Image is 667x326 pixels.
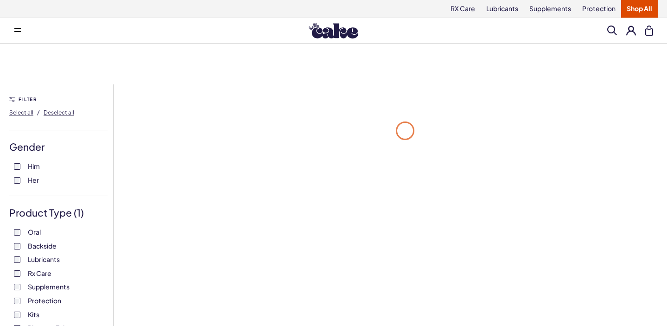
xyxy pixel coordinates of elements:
span: Him [28,160,40,172]
button: Deselect all [44,105,74,120]
span: Oral [28,226,41,238]
input: Backside [14,243,20,249]
input: Her [14,177,20,184]
input: Rx Care [14,270,20,277]
input: Protection [14,298,20,304]
span: Kits [28,308,39,320]
span: Her [28,174,39,186]
input: Him [14,163,20,170]
span: Select all [9,109,33,116]
span: / [37,108,40,116]
img: Hello Cake [309,23,358,38]
span: Protection [28,294,61,307]
input: Lubricants [14,256,20,263]
span: Lubricants [28,253,60,265]
input: Oral [14,229,20,236]
span: Supplements [28,281,70,293]
span: Rx Care [28,267,51,279]
input: Kits [14,312,20,318]
button: Select all [9,105,33,120]
input: Supplements [14,284,20,290]
span: Backside [28,240,57,252]
span: Deselect all [44,109,74,116]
